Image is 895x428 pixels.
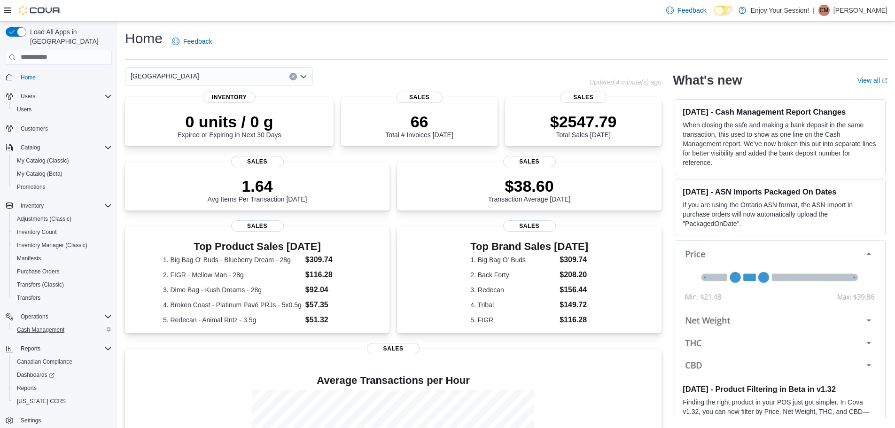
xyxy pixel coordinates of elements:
[9,154,116,167] button: My Catalog (Classic)
[13,168,66,179] a: My Catalog (Beta)
[470,285,556,295] dt: 3. Redecan
[683,120,878,167] p: When closing the safe and making a bank deposit in the same transaction, this used to show as one...
[208,177,307,203] div: Avg Items Per Transaction [DATE]
[17,157,69,164] span: My Catalog (Classic)
[560,299,588,311] dd: $149.72
[13,155,73,166] a: My Catalog (Classic)
[385,112,453,131] p: 66
[550,112,617,131] p: $2547.79
[203,92,256,103] span: Inventory
[168,32,216,51] a: Feedback
[470,255,556,265] dt: 1. Big Bag O' Buds
[13,279,68,290] a: Transfers (Classic)
[683,200,878,228] p: If you are using the Ontario ASN format, the ASN Import in purchase orders will now automatically...
[751,5,809,16] p: Enjoy Your Session!
[17,72,39,83] a: Home
[470,300,556,310] dt: 4. Tribal
[488,177,571,203] div: Transaction Average [DATE]
[17,91,112,102] span: Users
[560,254,588,265] dd: $309.74
[17,384,37,392] span: Reports
[13,226,61,238] a: Inventory Count
[163,300,302,310] dt: 4. Broken Coast - Platinum Pavé PRJs - 5x0.5g
[13,253,45,264] a: Manifests
[13,356,76,367] a: Canadian Compliance
[13,253,112,264] span: Manifests
[683,187,878,196] h3: [DATE] - ASN Imports Packaged On Dates
[560,269,588,280] dd: $208.20
[21,125,48,132] span: Customers
[488,177,571,195] p: $38.60
[9,167,116,180] button: My Catalog (Beta)
[17,241,87,249] span: Inventory Manager (Classic)
[9,252,116,265] button: Manifests
[833,5,887,16] p: [PERSON_NAME]
[9,395,116,408] button: [US_STATE] CCRS
[289,73,297,80] button: Clear input
[178,112,281,139] div: Expired or Expiring in Next 30 Days
[17,255,41,262] span: Manifests
[21,345,40,352] span: Reports
[9,323,116,336] button: Cash Management
[9,212,116,226] button: Adjustments (Classic)
[9,278,116,291] button: Transfers (Classic)
[13,181,112,193] span: Promotions
[17,200,112,211] span: Inventory
[178,112,281,131] p: 0 units / 0 g
[13,155,112,166] span: My Catalog (Classic)
[673,73,742,88] h2: What's new
[470,270,556,280] dt: 2. Back Forty
[17,415,45,426] a: Settings
[305,284,351,296] dd: $92.04
[231,156,284,167] span: Sales
[13,324,68,335] a: Cash Management
[17,228,57,236] span: Inventory Count
[2,342,116,355] button: Reports
[305,269,351,280] dd: $116.28
[17,183,46,191] span: Promotions
[17,142,112,153] span: Catalog
[677,6,706,15] span: Feedback
[882,78,887,84] svg: External link
[857,77,887,84] a: View allExternal link
[9,265,116,278] button: Purchase Orders
[21,202,44,210] span: Inventory
[125,29,163,48] h1: Home
[13,382,112,394] span: Reports
[683,107,878,117] h3: [DATE] - Cash Management Report Changes
[818,5,830,16] div: Christina Mitchell
[560,92,607,103] span: Sales
[17,123,112,134] span: Customers
[2,70,116,84] button: Home
[17,106,31,113] span: Users
[13,104,35,115] a: Users
[13,369,58,381] a: Dashboards
[19,6,61,15] img: Cova
[305,254,351,265] dd: $309.74
[13,356,112,367] span: Canadian Compliance
[17,358,72,366] span: Canadian Compliance
[9,381,116,395] button: Reports
[13,240,91,251] a: Inventory Manager (Classic)
[17,326,64,334] span: Cash Management
[305,299,351,311] dd: $57.35
[17,142,44,153] button: Catalog
[589,78,662,86] p: Updated 4 minute(s) ago
[208,177,307,195] p: 1.64
[9,239,116,252] button: Inventory Manager (Classic)
[13,168,112,179] span: My Catalog (Beta)
[17,343,44,354] button: Reports
[820,5,829,16] span: CM
[13,213,75,225] a: Adjustments (Classic)
[9,368,116,381] a: Dashboards
[17,294,40,302] span: Transfers
[9,226,116,239] button: Inventory Count
[163,285,302,295] dt: 3. Dime Bag - Kush Dreams - 28g
[131,70,199,82] span: [GEOGRAPHIC_DATA]
[683,384,878,394] h3: [DATE] - Product Filtering in Beta in v1.32
[2,199,116,212] button: Inventory
[13,279,112,290] span: Transfers (Classic)
[17,281,64,288] span: Transfers (Classic)
[9,103,116,116] button: Users
[21,144,40,151] span: Catalog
